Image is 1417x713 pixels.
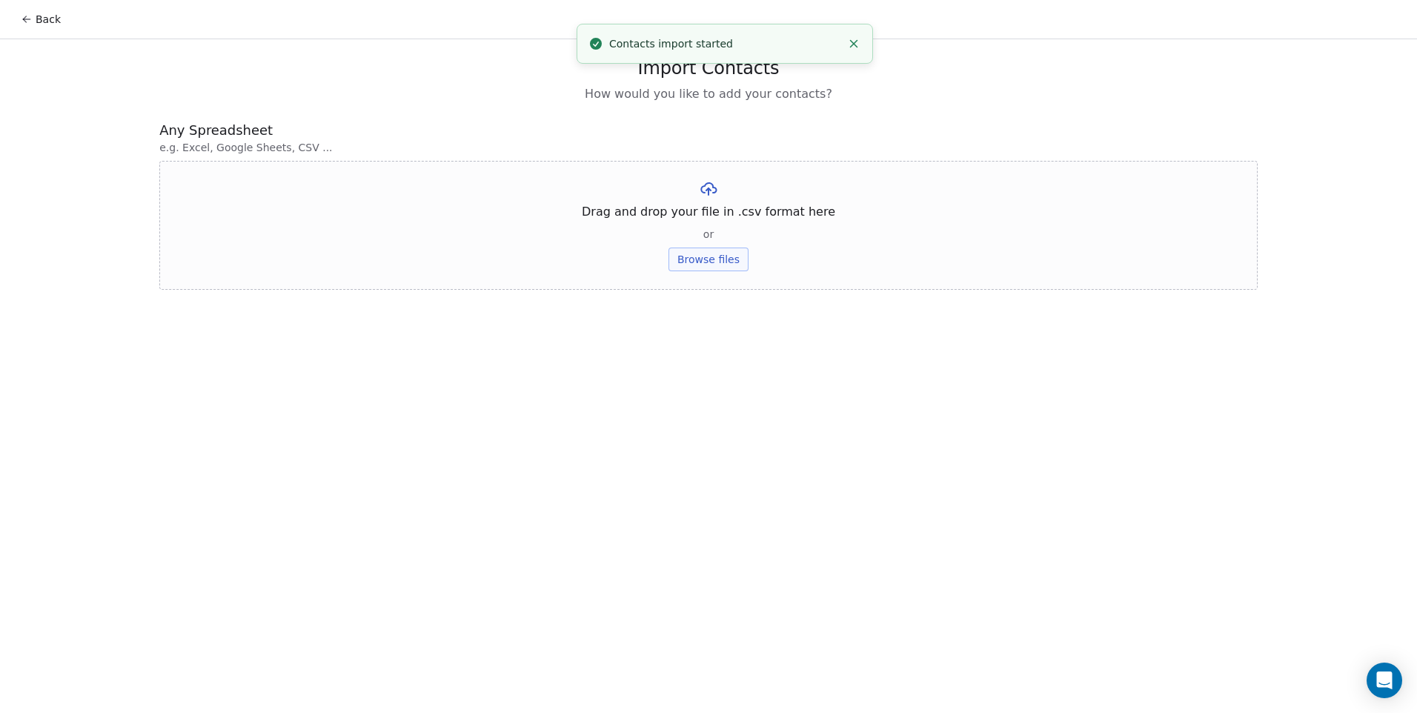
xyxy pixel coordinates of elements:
span: Any Spreadsheet [159,121,1258,140]
span: e.g. Excel, Google Sheets, CSV ... [159,140,1258,155]
div: Contacts import started [609,36,841,52]
span: Drag and drop your file in .csv format here [582,203,835,221]
div: Open Intercom Messenger [1367,663,1402,698]
span: How would you like to add your contacts? [585,85,832,103]
button: Browse files [668,248,749,271]
button: Close toast [844,34,863,53]
span: or [703,227,714,242]
button: Back [12,6,70,33]
span: Import Contacts [638,57,780,79]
